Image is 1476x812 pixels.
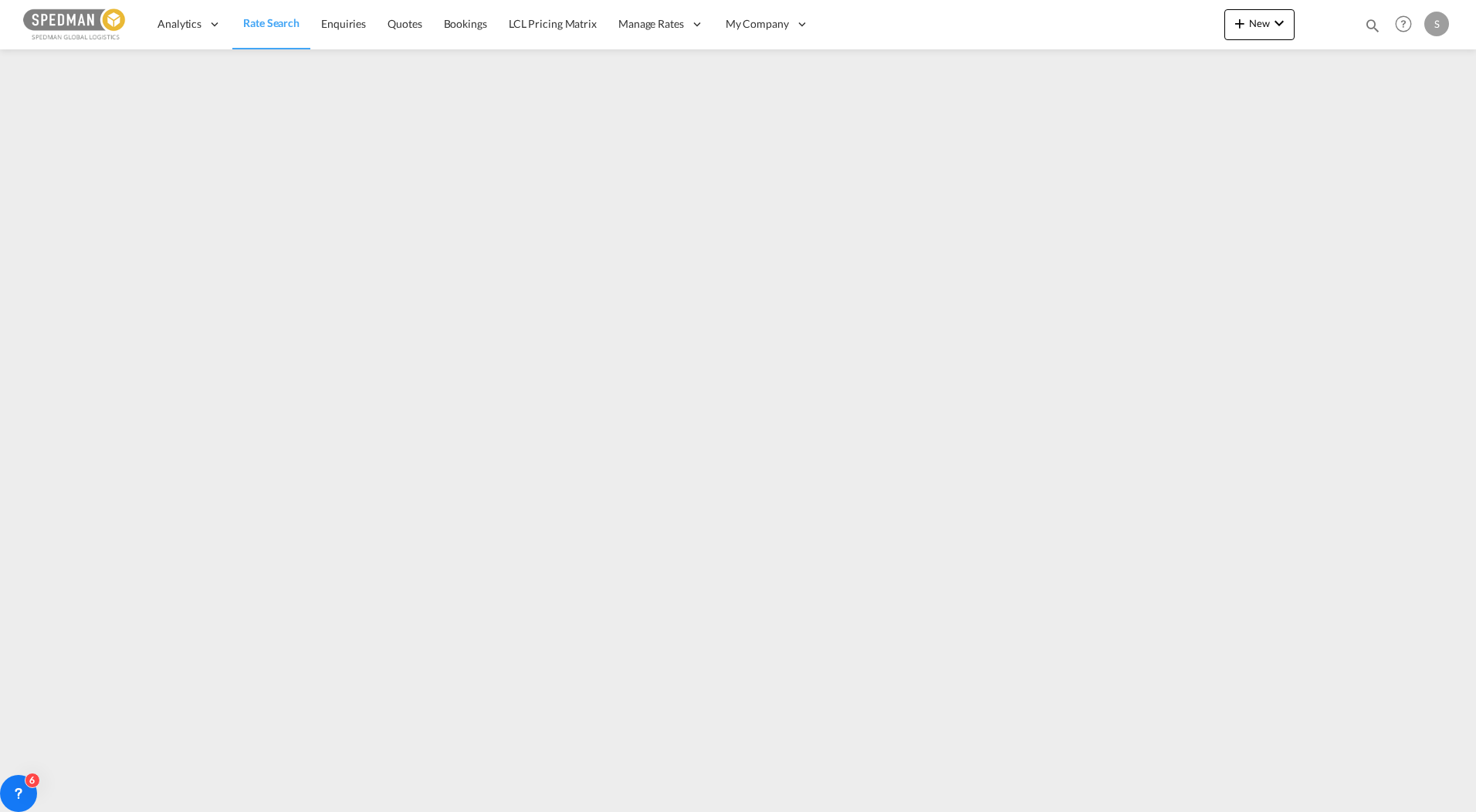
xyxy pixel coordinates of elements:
[618,16,684,32] span: Manage Rates
[1231,14,1249,32] md-icon: icon-plus 400-fg
[23,7,127,42] img: c12ca350ff1b11efb6b291369744d907.png
[1224,9,1295,40] button: icon-plus 400-fgNewicon-chevron-down
[388,17,421,30] span: Quotes
[1390,11,1424,39] div: Help
[726,16,789,32] span: My Company
[1424,12,1449,36] div: S
[321,17,366,30] span: Enquiries
[444,17,487,30] span: Bookings
[243,16,300,29] span: Rate Search
[1364,17,1381,34] md-icon: icon-magnify
[1364,17,1381,40] div: icon-magnify
[509,17,597,30] span: LCL Pricing Matrix
[1231,17,1288,29] span: New
[1390,11,1417,37] span: Help
[1270,14,1288,32] md-icon: icon-chevron-down
[157,16,201,32] span: Analytics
